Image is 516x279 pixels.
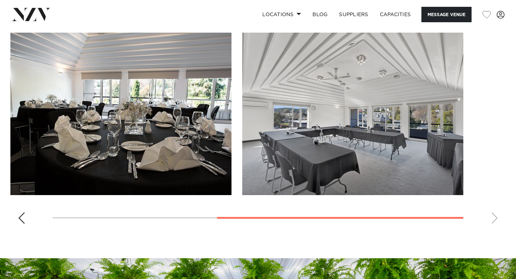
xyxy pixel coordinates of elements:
swiper-slide: 3 / 3 [242,33,463,195]
a: Locations [257,7,307,22]
a: BLOG [307,7,333,22]
button: Message Venue [421,7,472,22]
img: nzv-logo.png [11,8,51,21]
swiper-slide: 2 / 3 [10,33,231,195]
a: SUPPLIERS [333,7,374,22]
a: Capacities [374,7,417,22]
